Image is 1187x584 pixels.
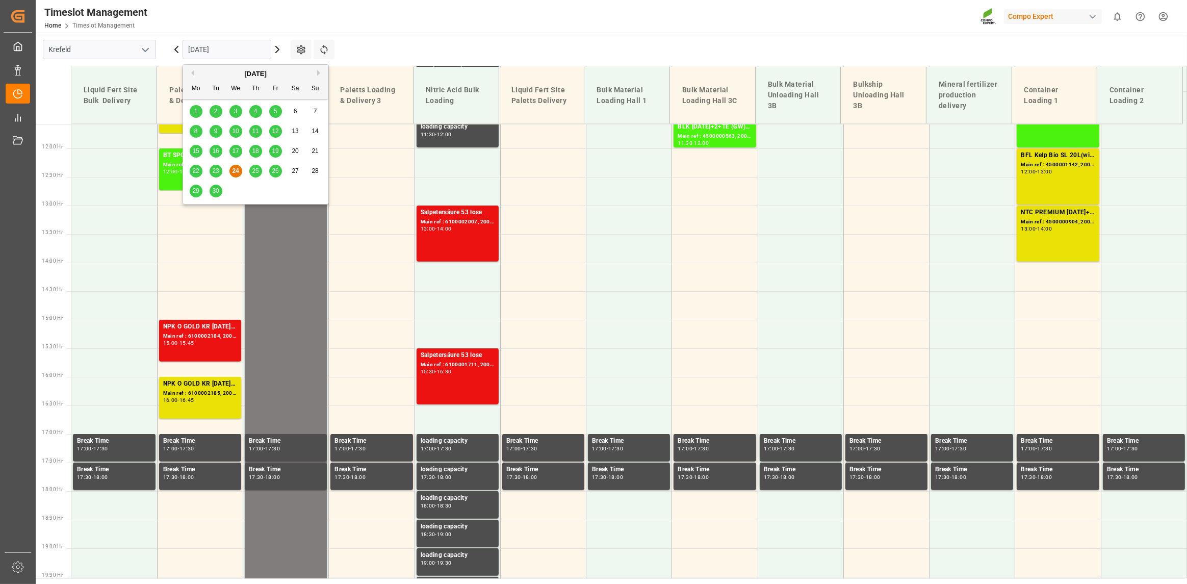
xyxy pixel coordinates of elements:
div: - [435,226,436,231]
span: 22 [192,167,199,174]
div: Choose Friday, September 12th, 2025 [269,125,282,138]
div: 17:30 [764,475,779,479]
div: 18:00 [1123,475,1138,479]
div: Th [249,83,262,95]
div: Choose Tuesday, September 2nd, 2025 [210,105,222,118]
div: Salpetersäure 53 lose [421,350,495,361]
div: 18:00 [437,475,452,479]
div: - [1036,226,1037,231]
div: Choose Tuesday, September 9th, 2025 [210,125,222,138]
div: - [435,446,436,451]
button: Next Month [317,70,323,76]
div: 18:00 [179,475,194,479]
div: 17:30 [866,446,881,451]
div: 17:00 [764,446,779,451]
div: Container Loading 2 [1105,81,1174,110]
div: - [435,475,436,479]
span: 15:00 Hr [42,315,63,321]
input: DD.MM.YYYY [183,40,271,59]
div: 16:45 [179,398,194,402]
span: 30 [212,187,219,194]
div: 11:30 [678,141,692,145]
span: 12:00 Hr [42,144,63,149]
div: - [692,475,694,479]
div: Main ref : 4500000563, 2000000150 [678,132,752,141]
div: 18:00 [780,475,795,479]
div: - [178,398,179,402]
div: Mo [190,83,202,95]
div: Break Time [678,436,752,446]
div: 18:00 [1038,475,1052,479]
div: - [435,369,436,374]
span: 20 [292,147,298,155]
div: Choose Monday, September 1st, 2025 [190,105,202,118]
div: Paletts Loading & Delivery 3 [336,81,405,110]
div: 17:30 [351,446,366,451]
div: Nitric Acid Bulk Loading [422,81,491,110]
div: - [778,446,780,451]
span: 18:30 Hr [42,515,63,521]
div: Choose Tuesday, September 30th, 2025 [210,185,222,197]
div: 18:00 [93,475,108,479]
div: 17:30 [1021,475,1036,479]
div: 12:00 [163,169,178,174]
div: Tu [210,83,222,95]
span: 26 [272,167,278,174]
span: 10 [232,128,239,135]
a: Home [44,22,61,29]
div: Choose Sunday, September 14th, 2025 [309,125,322,138]
div: Choose Thursday, September 4th, 2025 [249,105,262,118]
span: 1 [194,108,198,115]
div: Break Time [1021,436,1095,446]
div: Timeslot Management [44,5,147,20]
div: - [92,446,93,451]
div: Main ref : 4500000904, 2000000789 [1021,218,1095,226]
span: 17 [232,147,239,155]
div: Bulk Material Unloading Hall 3B [764,75,833,115]
div: 18:00 [421,503,435,508]
div: Break Time [935,465,1009,475]
div: 17:00 [678,446,692,451]
span: 19:00 Hr [42,544,63,549]
span: 11 [252,128,259,135]
div: - [178,169,179,174]
div: Break Time [1021,465,1095,475]
div: Main ref : 4500001142, 2000000350 [1021,161,1095,169]
span: 19 [272,147,278,155]
div: Choose Wednesday, September 24th, 2025 [229,165,242,177]
div: Break Time [506,465,580,475]
div: - [521,446,523,451]
div: Liquid Fert Site Bulk Delivery [80,81,148,110]
div: 18:30 [437,503,452,508]
div: 15:30 [421,369,435,374]
div: - [864,446,866,451]
span: 12:30 Hr [42,172,63,178]
div: Choose Saturday, September 27th, 2025 [289,165,302,177]
div: 18:00 [608,475,623,479]
div: - [1121,446,1123,451]
span: 16:30 Hr [42,401,63,407]
span: 13:00 Hr [42,201,63,207]
button: open menu [137,42,152,58]
div: 17:00 [334,446,349,451]
input: Type to search/select [43,40,156,59]
div: Choose Tuesday, September 16th, 2025 [210,145,222,158]
span: 17:30 Hr [42,458,63,464]
div: - [349,475,351,479]
div: 14:00 [1038,226,1052,231]
span: 15 [192,147,199,155]
div: 13:00 [1038,169,1052,174]
button: show 0 new notifications [1106,5,1129,28]
div: 17:00 [163,446,178,451]
div: 17:30 [249,475,264,479]
div: - [864,475,866,479]
div: NPK O GOLD KR [DATE] 25kg (x60) IT [163,322,237,332]
div: 12:00 [694,141,709,145]
div: loading capacity [421,493,495,503]
div: Break Time [592,436,666,446]
div: 17:30 [265,446,280,451]
div: 14:00 [437,226,452,231]
span: 9 [214,128,218,135]
div: - [950,475,951,479]
div: 17:30 [592,475,607,479]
